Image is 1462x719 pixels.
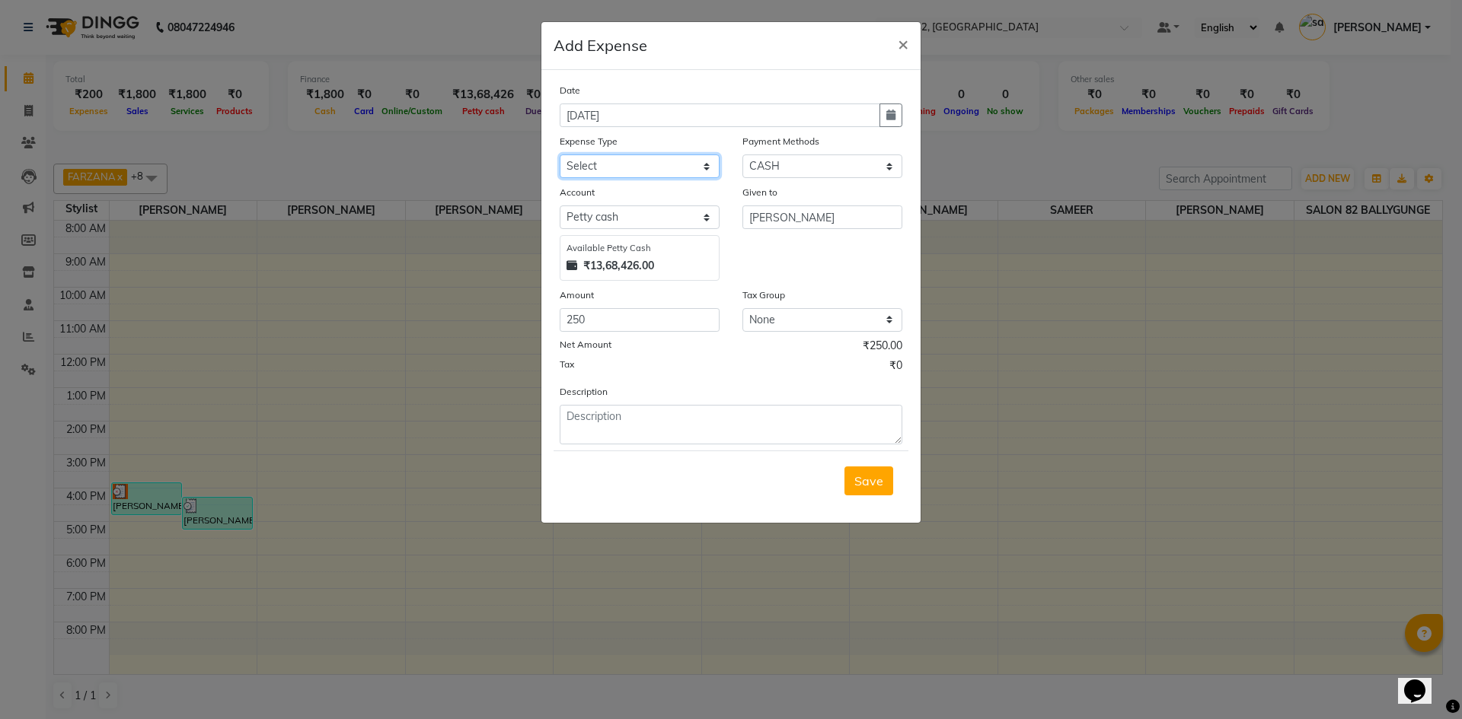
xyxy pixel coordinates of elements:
[886,22,921,65] button: Close
[560,308,720,332] input: Amount
[560,358,574,371] label: Tax
[554,34,647,57] h5: Add Expense
[560,84,580,97] label: Date
[560,135,618,148] label: Expense Type
[854,473,883,488] span: Save
[889,358,902,377] span: ₹0
[742,205,902,229] input: Given to
[560,338,611,352] label: Net Amount
[742,135,819,148] label: Payment Methods
[863,338,902,358] span: ₹250.00
[560,288,594,302] label: Amount
[742,288,785,302] label: Tax Group
[898,32,908,55] span: ×
[742,186,777,199] label: Given to
[567,242,713,255] div: Available Petty Cash
[1398,658,1447,704] iframe: chat widget
[844,466,893,495] button: Save
[583,258,654,274] strong: ₹13,68,426.00
[560,186,595,199] label: Account
[560,385,608,399] label: Description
